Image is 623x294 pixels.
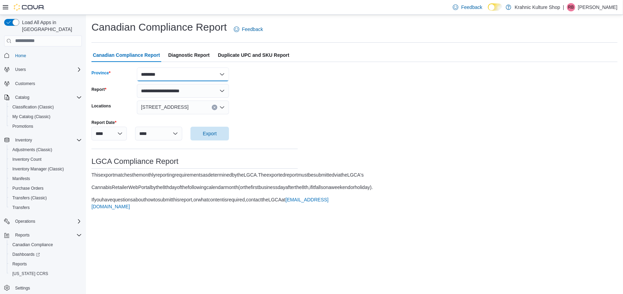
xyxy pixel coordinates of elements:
[1,65,85,74] button: Users
[12,136,82,144] span: Inventory
[10,165,82,173] span: Inventory Manager (Classic)
[12,79,82,88] span: Customers
[12,51,82,60] span: Home
[461,4,482,11] span: Feedback
[12,52,29,60] a: Home
[10,146,82,154] span: Adjustments (Classic)
[12,93,32,102] button: Catalog
[91,20,227,34] h1: Canadian Compliance Report
[567,3,575,11] div: Rylee Brasko
[10,241,56,249] a: Canadian Compliance
[7,112,85,122] button: My Catalog (Classic)
[12,166,64,172] span: Inventory Manager (Classic)
[7,250,85,259] a: Dashboards
[578,3,617,11] p: [PERSON_NAME]
[12,261,27,267] span: Reports
[1,135,85,145] button: Inventory
[1,217,85,226] button: Operations
[10,260,82,268] span: Reports
[10,250,82,259] span: Dashboards
[19,19,82,33] span: Load All Apps in [GEOGRAPHIC_DATA]
[12,147,52,153] span: Adjustments (Classic)
[12,176,30,181] span: Manifests
[12,195,47,201] span: Transfers (Classic)
[10,103,82,111] span: Classification (Classic)
[568,3,574,11] span: RB
[15,219,35,224] span: Operations
[10,241,82,249] span: Canadian Compliance
[1,78,85,88] button: Customers
[7,193,85,203] button: Transfers (Classic)
[7,164,85,174] button: Inventory Manager (Classic)
[488,3,502,11] input: Dark Mode
[12,217,38,225] button: Operations
[10,113,82,121] span: My Catalog (Classic)
[91,197,329,209] a: [EMAIL_ADDRESS][DOMAIN_NAME]
[1,51,85,61] button: Home
[10,146,55,154] a: Adjustments (Classic)
[12,252,40,257] span: Dashboards
[15,232,30,238] span: Reports
[10,270,51,278] a: [US_STATE] CCRS
[12,284,33,292] a: Settings
[91,184,373,191] div: Cannabis Retailer Web Portal by the 8th day of the following calendar month (or the first busines...
[12,217,82,225] span: Operations
[7,203,85,212] button: Transfers
[15,53,26,59] span: Home
[12,93,82,102] span: Catalog
[12,231,32,239] button: Reports
[7,269,85,279] button: [US_STATE] CCRS
[7,122,85,131] button: Promotions
[12,80,38,88] a: Customers
[12,186,44,191] span: Purchase Orders
[10,203,32,212] a: Transfers
[515,3,560,11] p: Krahnic Kulture Shop
[14,4,45,11] img: Cova
[10,260,30,268] a: Reports
[218,48,289,62] span: Duplicate UPC and SKU Report
[91,157,298,166] h3: LGCA Compliance Report
[15,285,30,291] span: Settings
[168,48,210,62] span: Diagnostic Report
[7,145,85,155] button: Adjustments (Classic)
[231,22,266,36] a: Feedback
[10,184,46,192] a: Purchase Orders
[563,3,564,11] p: |
[10,113,53,121] a: My Catalog (Classic)
[10,122,36,130] a: Promotions
[15,137,32,143] span: Inventory
[1,93,85,102] button: Catalog
[12,231,82,239] span: Reports
[10,175,82,183] span: Manifests
[93,48,160,62] span: Canadian Compliance Report
[7,240,85,250] button: Canadian Compliance
[7,174,85,183] button: Manifests
[10,270,82,278] span: Washington CCRS
[10,184,82,192] span: Purchase Orders
[12,157,42,162] span: Inventory Count
[12,205,30,210] span: Transfers
[91,103,111,109] label: Locations
[12,104,54,110] span: Classification (Classic)
[7,155,85,164] button: Inventory Count
[219,105,225,110] button: Open list of options
[212,105,217,110] button: Clear input
[91,87,106,92] label: Report
[12,65,82,74] span: Users
[10,103,57,111] a: Classification (Classic)
[10,194,50,202] a: Transfers (Classic)
[203,130,217,137] span: Export
[7,102,85,112] button: Classification (Classic)
[12,271,48,276] span: [US_STATE] CCRS
[10,122,82,130] span: Promotions
[10,165,67,173] a: Inventory Manager (Classic)
[91,70,110,76] label: Province
[10,155,82,164] span: Inventory Count
[242,26,263,33] span: Feedback
[10,203,82,212] span: Transfers
[190,127,229,140] button: Export
[10,175,33,183] a: Manifests
[15,95,29,100] span: Catalog
[10,250,43,259] a: Dashboards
